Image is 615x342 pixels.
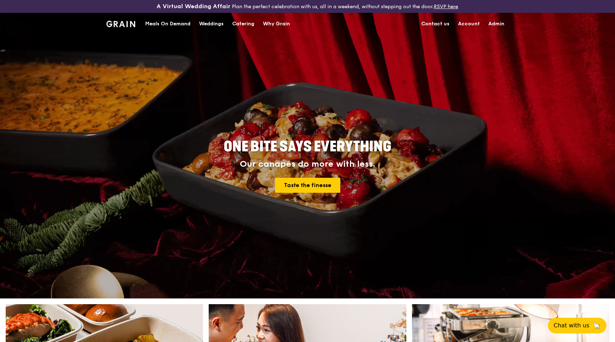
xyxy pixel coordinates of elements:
[592,321,601,330] span: 🦙
[263,13,290,35] div: Why Grain
[145,13,190,35] div: Meals On Demand
[179,159,436,169] div: Our canapés do more with less.
[417,13,454,35] a: Contact us
[102,3,512,10] div: Plan the perfect celebration with us, all in a weekend, without stepping out the door.
[454,13,484,35] a: Account
[275,178,340,193] a: Taste the finesse
[195,13,228,35] a: Weddings
[199,13,224,35] div: Weddings
[106,12,135,34] a: GrainGrain
[106,21,135,27] img: Grain
[554,321,589,330] span: Chat with us
[548,318,606,333] button: Chat with us🦙
[232,13,254,35] div: Catering
[228,13,259,35] a: Catering
[224,138,391,155] span: ONE BITE SAYS EVERYTHING
[434,4,458,10] a: RSVP here
[157,3,230,10] h3: A Virtual Wedding Affair
[484,13,509,35] a: Admin
[259,13,294,35] a: Why Grain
